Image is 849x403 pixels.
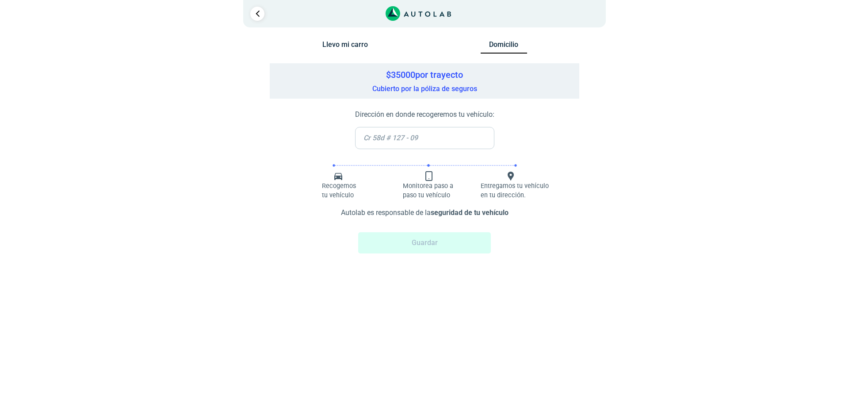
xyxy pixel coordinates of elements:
[431,208,509,217] strong: seguridad de tu vehículo
[358,232,491,253] button: Guardar
[481,181,551,200] p: Entregamos tu vehículo en tu dirección.
[270,63,579,99] div: Cubierto por la póliza de seguros
[386,9,451,17] a: Link al sitio de autolab
[274,69,575,80] h5: $ 35000 por trayecto
[481,40,527,54] button: Domicilio
[355,109,494,120] p: Dirección en donde recogeremos tu vehículo:
[355,127,494,149] input: Cr 58d # 127 - 09
[403,181,460,200] p: Monitorea paso a paso tu vehículo
[322,181,358,200] p: Recogemos tu vehículo
[287,200,562,222] div: Autolab es responsable de la
[322,40,368,53] button: Llevo mi carro
[250,7,264,21] a: Ir al paso anterior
